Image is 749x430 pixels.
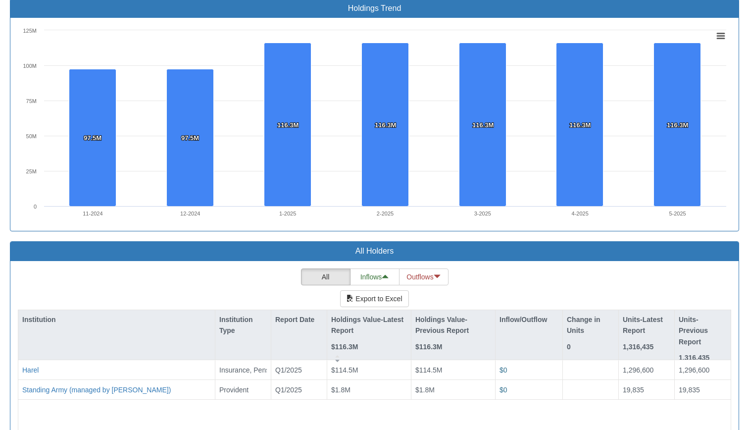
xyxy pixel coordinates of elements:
[496,310,562,340] div: Inflow/Outflow
[215,310,271,340] div: Institution Type
[567,314,614,336] p: Change in Units
[26,168,37,174] text: 25M
[18,4,731,13] h3: Holdings Trend
[415,366,442,374] span: $114.5M
[377,211,394,216] text: 2-2025
[474,211,491,216] text: 3-2025
[34,204,37,210] text: 0
[679,365,727,375] div: 1,296,600
[669,211,686,216] text: 5-2025
[301,269,350,285] button: All
[667,121,688,129] tspan: 116.3M
[18,310,215,329] div: Institution
[22,385,171,395] button: Standing Army (managed by [PERSON_NAME])
[277,121,299,129] tspan: 116.3M
[623,314,670,336] p: Units-Latest Report
[499,366,507,374] span: $0
[23,63,37,69] text: 100M
[279,211,296,216] text: 1-2025
[399,269,449,285] button: Outflows
[569,121,591,129] tspan: 116.3M
[271,310,327,340] div: Report Date
[331,386,350,394] span: $1.8M
[472,121,494,129] tspan: 116.3M
[18,247,731,256] h3: All Holders
[219,385,267,395] div: Provident
[219,365,267,375] div: Insurance, Pension, Provident
[275,385,323,395] div: Q1/2025
[679,385,727,395] div: 19,835
[275,365,323,375] div: Q1/2025
[375,121,396,129] tspan: 116.3M
[415,343,442,351] strong: $116.3M
[623,365,670,375] div: 1,296,600
[340,290,408,307] button: Export to Excel
[331,314,407,336] p: Holdings Value-Latest Report
[84,134,101,142] tspan: 97.5M
[679,314,727,347] p: Units-Previous Report
[415,386,435,394] span: $1.8M
[623,385,670,395] div: 19,835
[26,98,37,104] text: 75M
[623,343,653,351] strong: 1,316,435
[180,211,200,216] text: 12-2024
[331,366,358,374] span: $114.5M
[26,133,37,139] text: 50M
[23,28,37,34] text: 125M
[181,134,199,142] tspan: 97.5M
[415,314,491,336] p: Holdings Value-Previous Report
[83,211,102,216] text: 11-2024
[499,386,507,394] span: $0
[679,354,709,362] strong: 1,316,435
[22,365,39,375] button: Harel
[567,343,571,351] strong: 0
[572,211,589,216] text: 4-2025
[331,343,358,351] strong: $116.3M
[350,269,399,285] button: Inflows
